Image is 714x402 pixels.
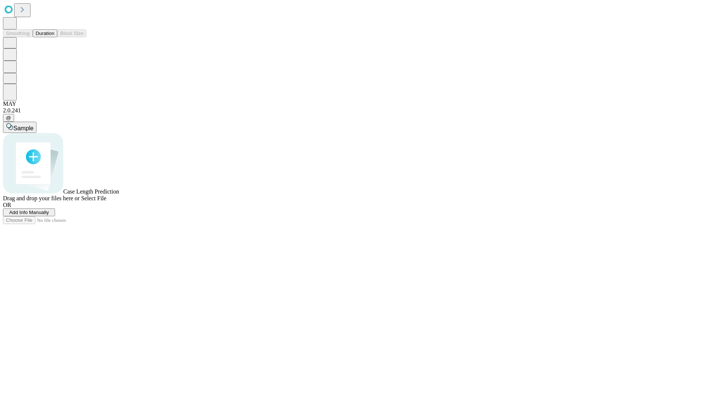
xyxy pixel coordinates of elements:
[13,125,33,131] span: Sample
[3,100,711,107] div: MAY
[57,29,86,37] button: Block Size
[3,29,33,37] button: Smoothing
[33,29,57,37] button: Duration
[3,107,711,114] div: 2.0.241
[3,122,36,133] button: Sample
[63,188,119,195] span: Case Length Prediction
[3,208,55,216] button: Add Info Manually
[81,195,106,201] span: Select File
[3,195,80,201] span: Drag and drop your files here or
[3,202,11,208] span: OR
[9,210,49,215] span: Add Info Manually
[3,114,14,122] button: @
[6,115,11,121] span: @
